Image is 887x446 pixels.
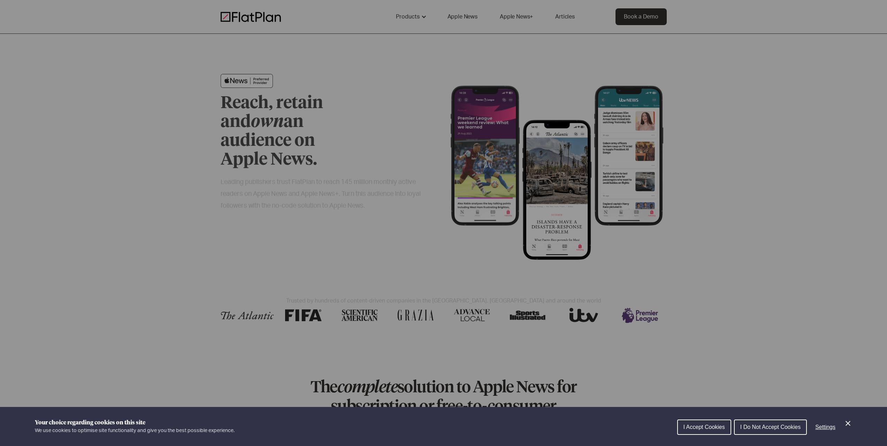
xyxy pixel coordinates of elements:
p: We use cookies to optimise site functionality and give you the best possible experience. [35,427,235,434]
button: I Do Not Accept Cookies [734,419,807,435]
button: I Accept Cookies [677,419,731,435]
h1: Your choice regarding cookies on this site [35,418,235,427]
span: I Do Not Accept Cookies [740,424,801,430]
span: Settings [815,424,835,430]
button: Settings [810,420,841,434]
span: I Accept Cookies [683,424,725,430]
button: Close Cookie Control [844,419,852,428]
